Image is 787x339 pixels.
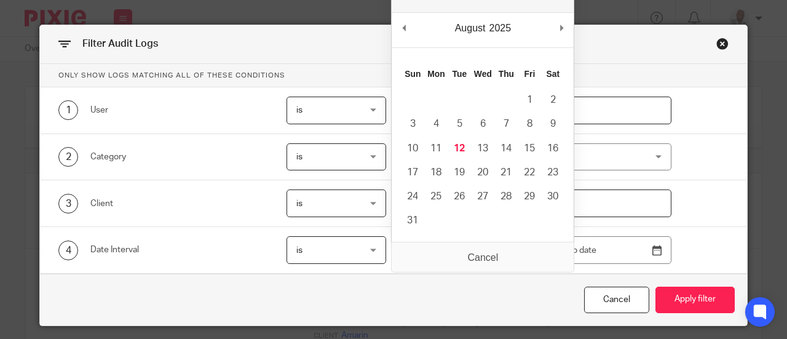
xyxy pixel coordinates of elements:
button: 27 [471,185,494,209]
div: Close this dialog window [716,38,729,50]
button: 31 [401,209,424,233]
button: 3 [401,112,424,136]
abbr: Thursday [499,69,514,79]
button: 24 [401,185,424,209]
div: 2 [58,147,78,167]
button: 12 [448,137,471,161]
abbr: Tuesday [453,69,467,79]
button: 16 [541,137,564,161]
button: 23 [541,161,564,185]
abbr: Friday [524,69,536,79]
button: Next Month [555,19,568,38]
button: 13 [471,137,494,161]
abbr: Wednesday [474,69,492,79]
abbr: Saturday [547,69,560,79]
div: Client [90,197,272,210]
button: 6 [471,112,494,136]
button: 11 [424,137,448,161]
button: 5 [448,112,471,136]
button: 22 [518,161,541,185]
button: 4 [424,112,448,136]
button: Previous Month [398,19,410,38]
button: 21 [494,161,518,185]
input: to date [559,236,672,264]
button: 25 [424,185,448,209]
button: 1 [518,88,541,112]
button: 14 [494,137,518,161]
div: User [90,104,272,116]
button: 29 [518,185,541,209]
button: 28 [494,185,518,209]
button: 8 [518,112,541,136]
div: Close this dialog window [584,287,649,313]
abbr: Sunday [405,69,421,79]
input: Use the arrow keys to pick a date [401,236,514,264]
span: and [529,244,543,256]
button: 2 [541,88,564,112]
button: 10 [401,137,424,161]
button: Apply filter [655,287,735,313]
span: is [296,199,303,208]
button: 9 [541,112,564,136]
button: 17 [401,161,424,185]
span: Filter Audit Logs [82,39,158,49]
button: 18 [424,161,448,185]
button: 26 [448,185,471,209]
button: 15 [518,137,541,161]
div: Category [90,151,272,163]
button: 19 [448,161,471,185]
span: is [296,106,303,114]
span: is [296,153,303,161]
div: 4 [58,241,78,260]
div: 2025 [487,19,513,38]
button: 20 [471,161,494,185]
div: August [453,19,488,38]
div: 1 [58,100,78,120]
div: 3 [58,194,78,213]
button: 7 [494,112,518,136]
span: is [296,246,303,255]
div: Date Interval [90,244,272,256]
p: Only show logs matching all of these conditions [40,64,747,87]
button: 30 [541,185,564,209]
abbr: Monday [427,69,445,79]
